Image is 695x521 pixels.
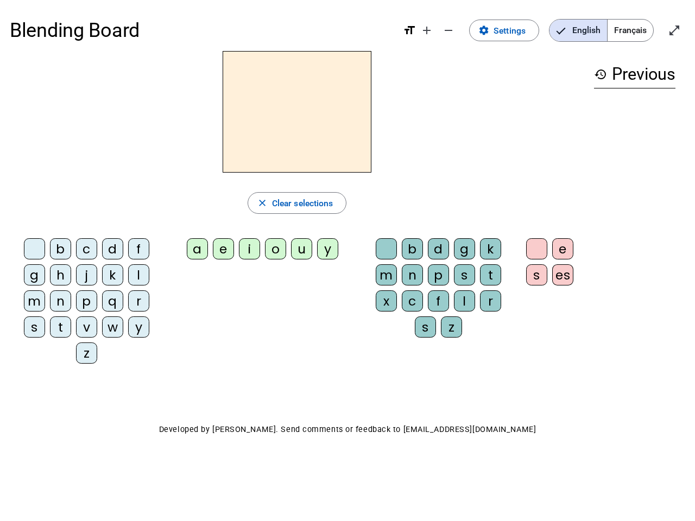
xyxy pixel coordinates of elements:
[10,422,685,437] p: Developed by [PERSON_NAME]. Send comments or feedback to [EMAIL_ADDRESS][DOMAIN_NAME]
[376,264,397,285] div: m
[402,264,423,285] div: n
[438,20,459,41] button: Decrease font size
[102,290,123,312] div: q
[526,264,547,285] div: s
[441,316,462,338] div: z
[403,24,416,37] mat-icon: format_size
[480,264,501,285] div: t
[213,238,234,259] div: e
[76,264,97,285] div: j
[24,264,45,285] div: g
[494,23,526,38] span: Settings
[248,192,347,214] button: Clear selections
[454,238,475,259] div: g
[549,19,654,42] mat-button-toggle-group: Language selection
[50,238,71,259] div: b
[416,20,438,41] button: Increase font size
[50,290,71,312] div: n
[594,68,607,81] mat-icon: history
[76,238,97,259] div: c
[50,316,71,338] div: t
[317,238,338,259] div: y
[76,342,97,364] div: z
[469,20,539,41] button: Settings
[402,290,423,312] div: c
[272,196,333,211] span: Clear selections
[50,264,71,285] div: h
[478,25,489,36] mat-icon: settings
[76,316,97,338] div: v
[128,290,149,312] div: r
[668,24,681,37] mat-icon: open_in_full
[239,238,260,259] div: i
[594,61,675,88] h3: Previous
[257,198,268,208] mat-icon: close
[102,238,123,259] div: d
[552,238,573,259] div: e
[291,238,312,259] div: u
[428,264,449,285] div: p
[442,24,455,37] mat-icon: remove
[128,238,149,259] div: f
[76,290,97,312] div: p
[187,238,208,259] div: a
[428,238,449,259] div: d
[480,238,501,259] div: k
[128,264,149,285] div: l
[10,11,393,50] h1: Blending Board
[415,316,436,338] div: s
[24,316,45,338] div: s
[265,238,286,259] div: o
[420,24,433,37] mat-icon: add
[376,290,397,312] div: x
[24,290,45,312] div: m
[454,290,475,312] div: l
[480,290,501,312] div: r
[608,20,653,41] span: Français
[454,264,475,285] div: s
[552,264,573,285] div: es
[102,264,123,285] div: k
[664,20,685,41] button: Enter full screen
[102,316,123,338] div: w
[428,290,449,312] div: f
[549,20,607,41] span: English
[402,238,423,259] div: b
[128,316,149,338] div: y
